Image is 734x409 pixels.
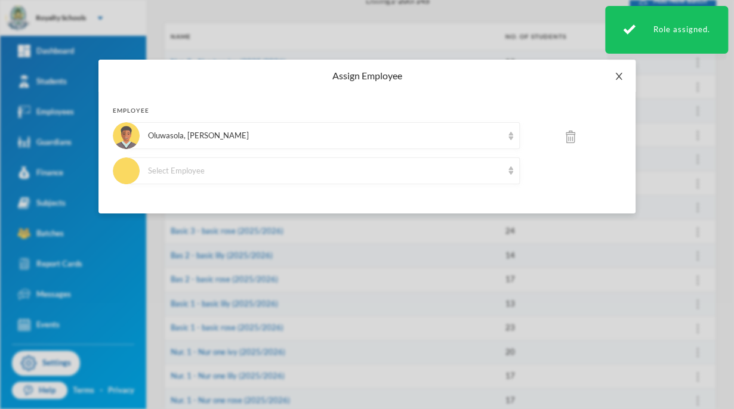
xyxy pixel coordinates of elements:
[605,6,728,54] div: Role assigned.
[113,69,621,82] div: Assign Employee
[113,157,140,184] img: EMPLOYEE
[614,72,624,81] i: icon: close
[602,60,636,93] button: Close
[566,131,575,143] img: bin
[148,165,502,177] div: Select Employee
[113,122,140,149] img: EMPLOYEE
[148,130,502,142] div: Oluwasola, [PERSON_NAME]
[113,106,621,115] div: Employee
